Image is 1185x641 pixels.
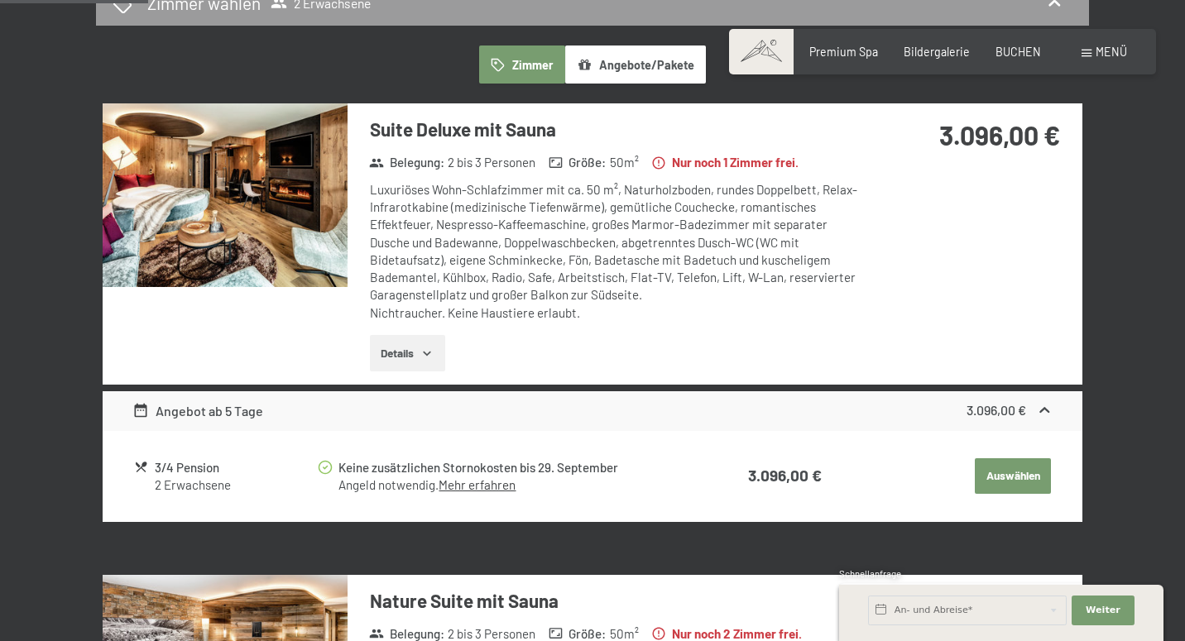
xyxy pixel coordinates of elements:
[549,154,607,171] strong: Größe :
[479,45,565,84] button: Zimmer
[1086,604,1120,617] span: Weiter
[370,181,862,322] div: Luxuriöses Wohn-Schlafzimmer mit ca. 50 m², Naturholzboden, rundes Doppelbett, Relax-Infrarotkabi...
[748,466,822,485] strong: 3.096,00 €
[610,154,639,171] span: 50 m²
[338,476,683,494] div: Angeld notwendig.
[132,401,264,421] div: Angebot ab 5 Tage
[809,45,878,59] a: Premium Spa
[103,103,348,287] img: mss_renderimg.php
[448,154,535,171] span: 2 bis 3 Personen
[370,117,862,142] h3: Suite Deluxe mit Sauna
[338,458,683,477] div: Keine zusätzlichen Stornokosten bis 29. September
[651,154,799,171] strong: Nur noch 1 Zimmer frei.
[155,476,316,494] div: 2 Erwachsene
[904,45,970,59] a: Bildergalerie
[839,568,901,579] span: Schnellanfrage
[939,119,1060,151] strong: 3.096,00 €
[103,391,1082,431] div: Angebot ab 5 Tage3.096,00 €
[967,402,1026,418] strong: 3.096,00 €
[995,45,1041,59] a: BUCHEN
[1096,45,1127,59] span: Menü
[565,45,706,84] button: Angebote/Pakete
[439,477,516,492] a: Mehr erfahren
[975,458,1051,495] button: Auswählen
[155,458,316,477] div: 3/4 Pension
[370,588,862,614] h3: Nature Suite mit Sauna
[369,154,444,171] strong: Belegung :
[370,335,445,371] button: Details
[1072,596,1135,625] button: Weiter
